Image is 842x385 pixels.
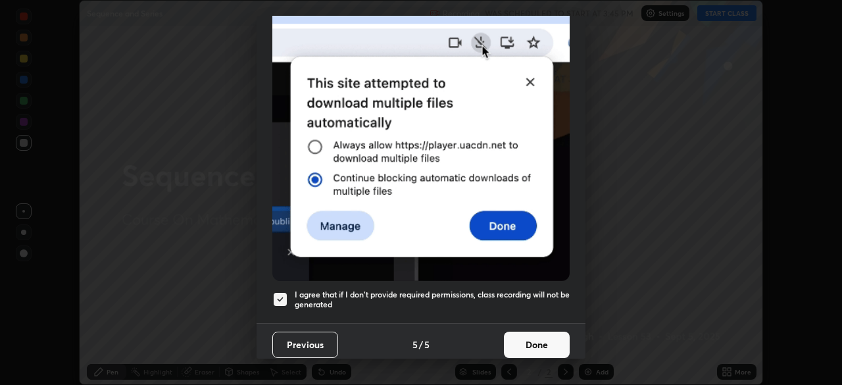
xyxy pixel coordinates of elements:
h4: 5 [412,338,418,351]
button: Done [504,332,570,358]
h4: 5 [424,338,430,351]
h4: / [419,338,423,351]
h5: I agree that if I don't provide required permissions, class recording will not be generated [295,290,570,310]
button: Previous [272,332,338,358]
